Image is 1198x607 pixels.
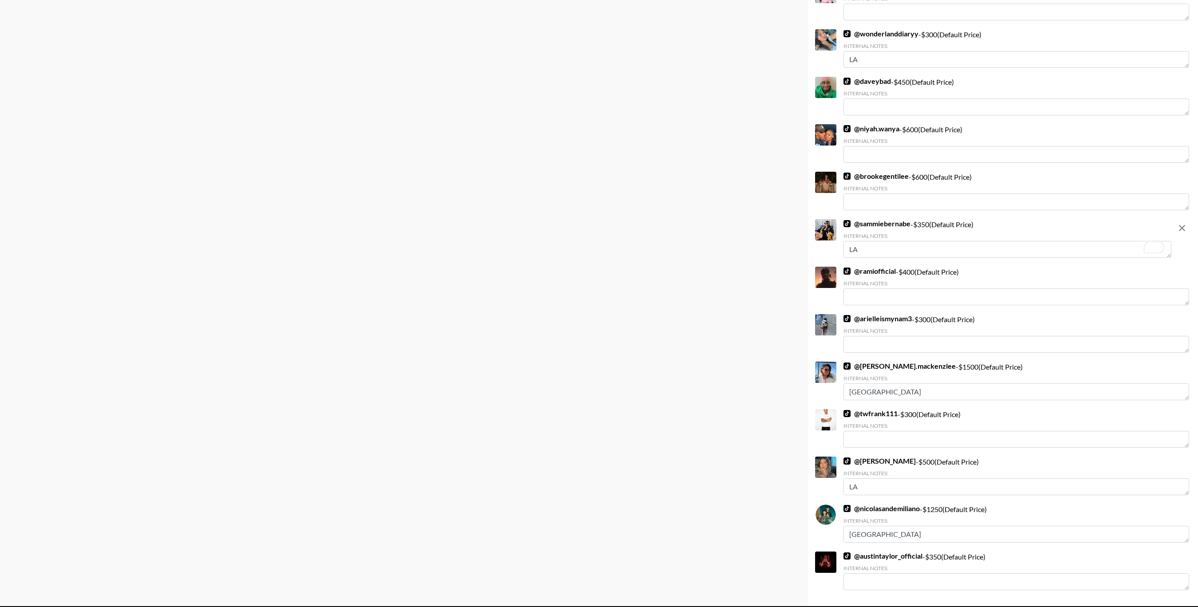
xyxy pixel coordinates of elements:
[843,43,1189,49] div: Internal Notes:
[843,363,851,370] img: TikTok
[843,327,1189,334] div: Internal Notes:
[843,172,909,181] a: @brookegentilee
[843,124,899,133] a: @niyah.wanya
[843,422,1189,429] div: Internal Notes:
[843,314,912,323] a: @arielleismynam3
[843,457,851,465] img: TikTok
[843,29,1189,68] div: - $ 300 (Default Price)
[843,219,1171,258] div: - $ 350 (Default Price)
[843,90,1189,97] div: Internal Notes:
[843,504,920,513] a: @nicolasandemiliano
[843,505,851,512] img: TikTok
[843,362,1189,400] div: - $ 1500 (Default Price)
[843,478,1189,495] textarea: LA
[843,172,1189,210] div: - $ 600 (Default Price)
[843,362,956,371] a: @[PERSON_NAME].mackenzlee
[843,219,910,228] a: @sammiebernabe
[843,457,1189,495] div: - $ 500 (Default Price)
[843,29,918,38] a: @wonderlanddiaryy
[843,233,1171,239] div: Internal Notes:
[843,78,851,85] img: TikTok
[843,383,1189,400] textarea: [GEOGRAPHIC_DATA]
[843,409,1189,448] div: - $ 300 (Default Price)
[843,504,1189,543] div: - $ 1250 (Default Price)
[843,375,1189,382] div: Internal Notes:
[843,314,1189,353] div: - $ 300 (Default Price)
[843,457,916,465] a: @[PERSON_NAME]
[843,526,1189,543] textarea: [GEOGRAPHIC_DATA]
[843,409,898,418] a: @twfrank111
[843,267,1189,305] div: - $ 400 (Default Price)
[843,173,851,180] img: TikTok
[843,124,1189,163] div: - $ 600 (Default Price)
[843,410,851,417] img: TikTok
[843,315,851,322] img: TikTok
[843,77,1189,115] div: - $ 450 (Default Price)
[843,185,1189,192] div: Internal Notes:
[843,125,851,132] img: TikTok
[843,565,1189,572] div: Internal Notes:
[843,77,891,86] a: @daveybad
[843,30,851,37] img: TikTok
[843,470,1189,477] div: Internal Notes:
[843,220,851,227] img: TikTok
[1173,219,1191,237] button: remove
[843,51,1189,68] textarea: LA
[843,552,851,560] img: TikTok
[843,280,1189,287] div: Internal Notes:
[843,241,1171,258] textarea: To enrich screen reader interactions, please activate Accessibility in Grammarly extension settings
[843,552,1189,590] div: - $ 350 (Default Price)
[843,552,922,560] a: @austintaylor_official
[843,517,1189,524] div: Internal Notes:
[843,267,896,276] a: @ramiofficial
[843,268,851,275] img: TikTok
[843,138,1189,144] div: Internal Notes:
